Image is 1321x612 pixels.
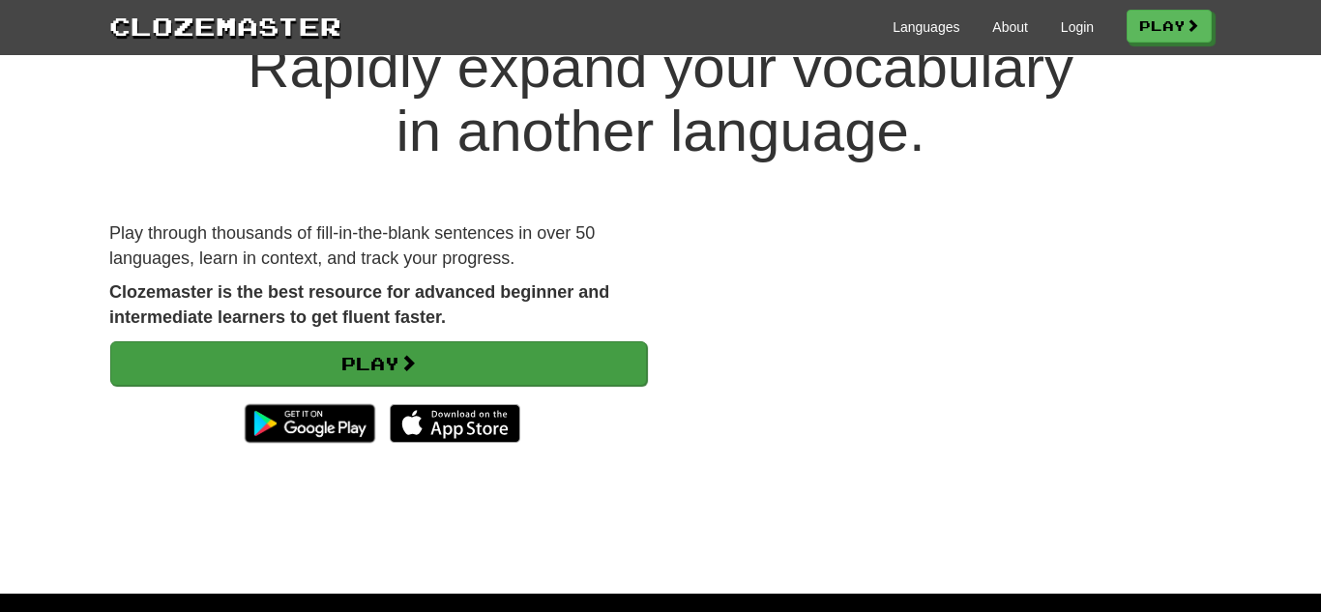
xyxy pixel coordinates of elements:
a: Clozemaster [109,8,341,44]
a: Play [1127,10,1212,43]
img: Get it on Google Play [235,394,385,452]
a: Play [110,341,647,386]
a: About [992,17,1028,37]
a: Languages [893,17,959,37]
strong: Clozemaster is the best resource for advanced beginner and intermediate learners to get fluent fa... [109,282,609,327]
img: Download_on_the_App_Store_Badge_US-UK_135x40-25178aeef6eb6b83b96f5f2d004eda3bffbb37122de64afbaef7... [390,404,520,443]
p: Play through thousands of fill-in-the-blank sentences in over 50 languages, learn in context, and... [109,221,646,271]
a: Login [1061,17,1094,37]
